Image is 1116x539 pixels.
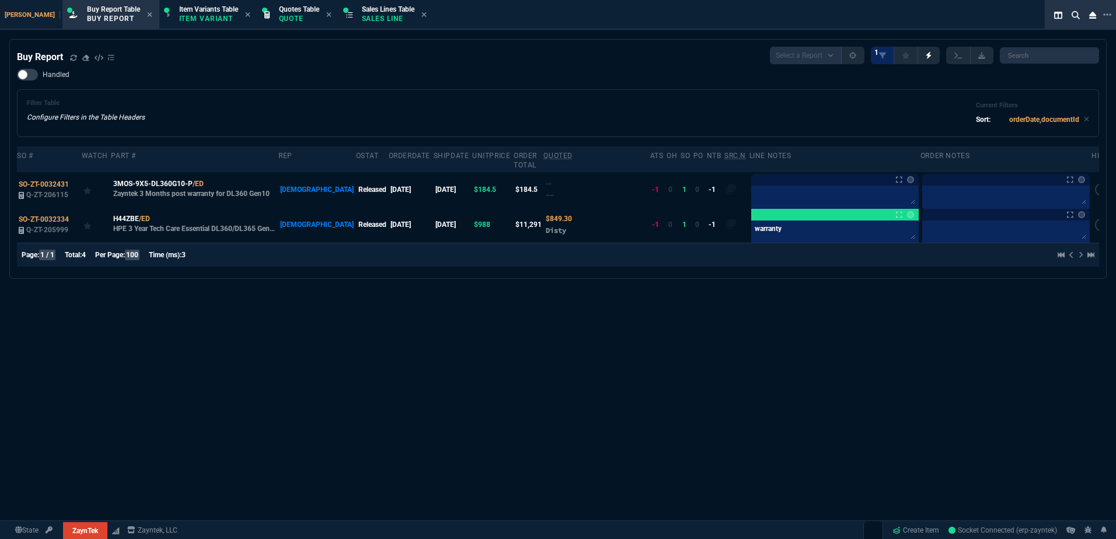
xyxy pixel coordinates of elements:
[179,5,238,13] span: Item Variants Table
[87,14,140,23] p: Buy Report
[182,251,186,259] span: 3
[546,226,566,235] span: Disty
[668,185,672,194] span: 0
[1103,9,1111,20] nx-icon: Open New Tab
[111,207,278,242] td: HPE 3 Year Tech Care Essential DL360/DL365 Gen11 Smart Choice Service 24x7
[668,220,672,229] span: 0
[113,224,277,233] p: HPE 3 Year Tech Care Essential DL360/DL365 Gen11 Smart Choice Service 24x7
[17,50,63,64] h4: Buy Report
[362,5,414,13] span: Sales Lines Table
[707,172,724,207] td: -1
[1084,8,1101,22] nx-icon: Close Workbench
[83,181,109,198] div: Add to Watchlist
[546,180,552,188] span: Quoted Cost
[113,213,139,224] span: H44ZBE
[43,70,69,79] span: Handled
[681,207,693,242] td: 1
[546,191,554,199] span: --
[707,151,721,160] div: NTB
[650,151,664,160] div: ATS
[278,207,355,242] td: [DEMOGRAPHIC_DATA]
[83,216,109,233] div: Add to Watchlist
[42,525,56,535] a: API TOKEN
[12,525,42,535] a: Global State
[147,10,152,20] nx-icon: Close Tab
[948,526,1057,534] span: Socket Connected (erp-zayntek)
[362,14,414,23] p: Sales Line
[113,189,270,198] p: Zayntek 3 Months post warranty for DL360 Gen10
[87,5,140,13] span: Buy Report Table
[149,251,182,259] span: Time (ms):
[193,178,204,189] a: /ED
[179,14,238,23] p: Item Variant
[681,151,690,160] div: SO
[472,172,514,207] td: $184.5
[693,151,703,160] div: PO
[125,250,139,260] span: 100
[111,172,278,207] td: Zayntek 3 Months post warranty for DL360 Gen10
[389,151,430,160] div: OrderDate
[874,48,878,57] span: 1
[434,151,469,160] div: shipDate
[279,5,319,13] span: Quotes Table
[1067,8,1084,22] nx-icon: Search
[434,172,472,207] td: [DATE]
[514,151,540,170] div: Order Total
[26,226,68,234] span: Q-ZT-205999
[17,151,33,160] div: SO #
[19,180,69,188] span: SO-ZT-0032431
[695,220,699,229] span: 0
[920,151,970,160] div: Order Notes
[326,10,332,20] nx-icon: Close Tab
[279,14,319,23] p: Quote
[543,152,573,160] abbr: Quoted Cost and Sourcing Notes
[434,207,472,242] td: [DATE]
[695,185,699,194] span: 0
[472,207,514,242] td: $988
[19,215,69,223] span: SO-ZT-0032334
[724,152,746,160] abbr: Quote Sourcing Notes
[26,191,68,199] span: Q-ZT-206115
[124,525,181,535] a: msbcCompanyName
[652,184,659,195] div: -1
[356,172,389,207] td: Released
[749,151,791,160] div: Line Notes
[5,11,60,19] span: [PERSON_NAME]
[1049,8,1067,22] nx-icon: Split Panels
[976,114,991,125] p: Sort:
[652,219,659,230] div: -1
[27,112,145,123] p: Configure Filters in the Table Headers
[546,215,572,223] span: Quoted Cost
[356,151,379,160] div: oStat
[139,213,150,224] a: /ED
[514,207,543,242] td: $11,291
[278,151,292,160] div: Rep
[421,10,427,20] nx-icon: Close Tab
[976,101,1089,110] h6: Current Filters
[278,172,355,207] td: [DEMOGRAPHIC_DATA]
[65,251,82,259] span: Total:
[888,521,944,539] a: Create Item
[356,207,389,242] td: Released
[111,151,136,160] div: Part #
[95,251,125,259] span: Per Page:
[1000,47,1099,64] input: Search
[389,172,434,207] td: [DATE]
[22,251,39,259] span: Page:
[948,525,1057,535] a: ujZSzzjc94gV8GJZAADg
[1009,116,1079,124] code: orderDate,documentId
[245,10,250,20] nx-icon: Close Tab
[514,172,543,207] td: $184.5
[472,151,510,160] div: unitPrice
[681,172,693,207] td: 1
[389,207,434,242] td: [DATE]
[1091,151,1108,160] div: hide
[707,207,724,242] td: -1
[667,151,677,160] div: OH
[82,151,108,160] div: Watch
[39,250,55,260] span: 1 / 1
[113,178,193,189] span: 3MOS-9X5-DL360G10-P
[27,99,145,107] h6: Filter Table
[82,251,86,259] span: 4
